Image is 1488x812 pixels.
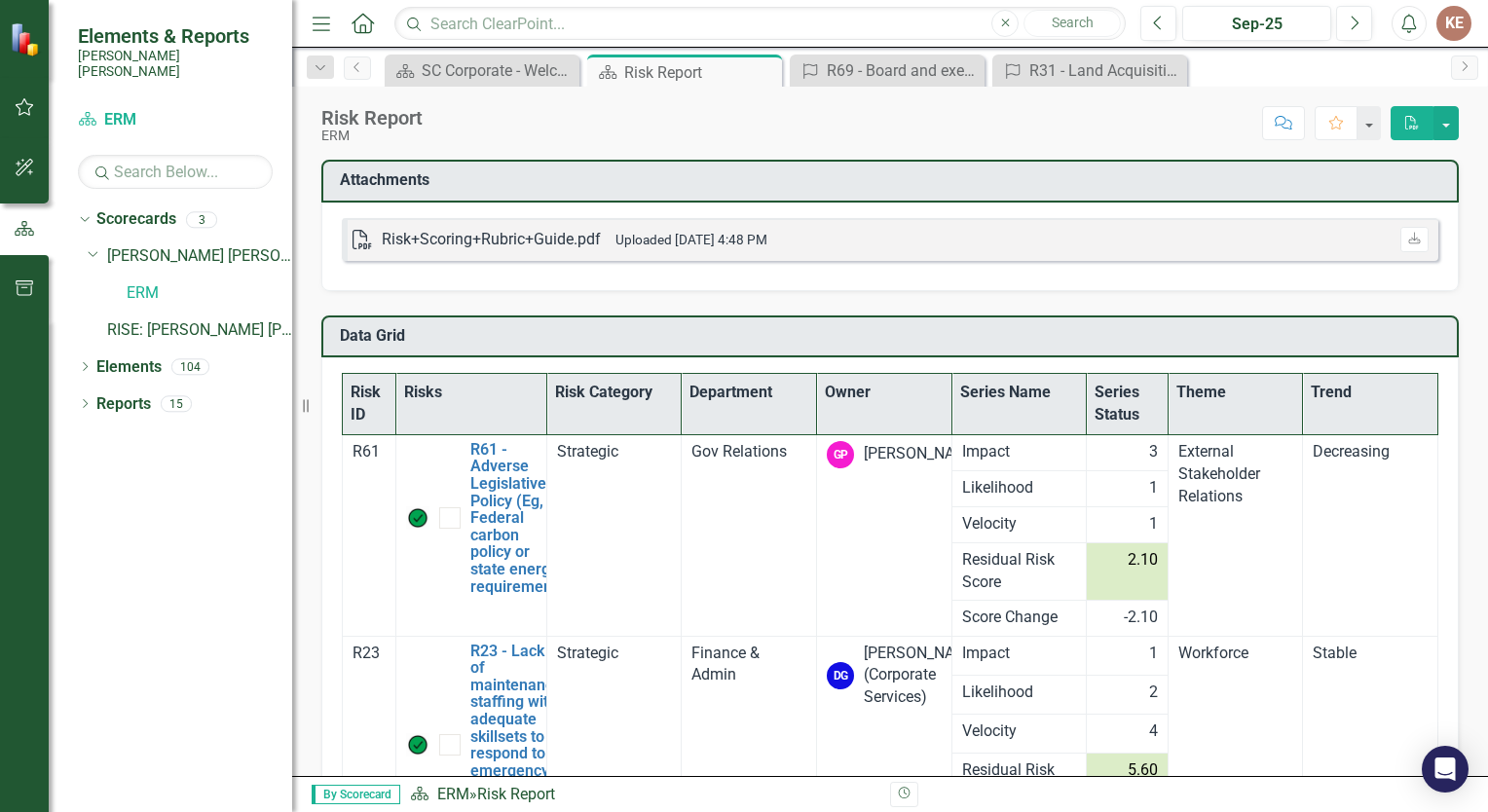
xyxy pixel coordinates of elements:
[127,282,292,305] a: ERM
[78,155,273,189] input: Search Below...
[1128,549,1158,572] span: 2.10
[1023,10,1121,37] button: Search
[107,319,292,342] a: RISE: [PERSON_NAME] [PERSON_NAME] Recognizing Innovation, Safety and Excellence
[795,58,980,83] a: R69 - Board and executive leadership stability
[406,506,429,530] img: Manageable
[1124,607,1158,629] span: -2.10
[96,393,151,416] a: Reports
[962,441,1077,463] span: Impact
[1149,682,1158,704] span: 2
[422,58,575,83] div: SC Corporate - Welcome to ClearPoint
[161,395,192,412] div: 15
[1149,477,1158,499] span: 1
[624,60,777,85] div: Risk Report
[1189,13,1324,36] div: Sep-25
[390,58,575,83] a: SC Corporate - Welcome to ClearPoint
[410,784,875,806] div: »
[312,785,400,804] span: By Scorecard
[1128,759,1158,782] span: 5.60
[78,109,273,131] a: ERM
[864,443,981,465] div: [PERSON_NAME]
[691,644,760,684] span: Finance & Admin
[962,607,1077,629] span: Score Change
[962,682,1077,704] span: Likelihood
[962,643,1077,665] span: Impact
[962,477,1077,499] span: Likelihood
[96,356,162,379] a: Elements
[1149,513,1158,535] span: 1
[470,441,563,595] a: R61 - Adverse Legislative Policy (Eg, Federal carbon policy or state energy requirement)
[962,549,1077,594] span: Residual Risk Score
[962,513,1077,535] span: Velocity
[1149,643,1158,665] span: 1
[827,441,854,468] div: GP
[353,644,380,662] span: R23
[1029,58,1182,83] div: R31 - Land Acquisition for generation, electric transmission, water transmission and other acquis...
[1149,720,1158,743] span: 4
[827,662,854,689] div: DG
[997,58,1182,83] a: R31 - Land Acquisition for generation, electric transmission, water transmission and other acquis...
[1178,442,1260,505] span: External Stakeholder Relations
[477,785,555,803] div: Risk Report
[78,24,273,48] span: Elements & Reports
[107,245,292,268] a: [PERSON_NAME] [PERSON_NAME] CORPORATE Balanced Scorecard
[171,358,209,375] div: 104
[186,211,217,228] div: 3
[321,129,423,143] div: ERM
[406,733,429,757] img: Manageable
[615,232,767,247] small: Uploaded [DATE] 4:48 PM
[1052,15,1094,30] span: Search
[557,644,618,662] span: Strategic
[557,442,618,461] span: Strategic
[10,22,44,56] img: ClearPoint Strategy
[382,229,601,251] div: Risk+Scoring+Rubric+Guide.pdf
[321,107,423,129] div: Risk Report
[340,171,1447,189] h3: Attachments
[78,48,273,80] small: [PERSON_NAME] [PERSON_NAME]
[691,442,787,461] span: Gov Relations
[1436,6,1471,41] button: KE
[394,7,1126,41] input: Search ClearPoint...
[1178,644,1248,662] span: Workforce
[353,442,380,461] span: R61
[827,58,980,83] div: R69 - Board and executive leadership stability
[1182,6,1331,41] button: Sep-25
[962,759,1077,804] span: Residual Risk Score
[1422,746,1469,793] div: Open Intercom Messenger
[962,720,1077,743] span: Velocity
[1149,441,1158,463] span: 3
[864,643,981,710] div: [PERSON_NAME] (Corporate Services)
[437,785,469,803] a: ERM
[1313,442,1390,461] span: Decreasing
[1313,644,1357,662] span: Stable
[340,327,1447,345] h3: Data Grid
[96,208,176,231] a: Scorecards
